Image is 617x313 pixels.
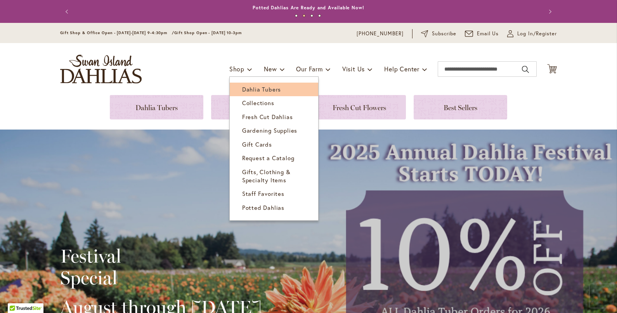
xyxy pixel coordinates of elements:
[253,5,364,10] a: Potted Dahlias Are Ready and Available Now!
[230,138,318,151] a: Gift Cards
[242,113,293,121] span: Fresh Cut Dahlias
[60,4,76,19] button: Previous
[242,154,295,162] span: Request a Catalog
[357,30,404,38] a: [PHONE_NUMBER]
[242,190,284,197] span: Staff Favorites
[242,168,291,184] span: Gifts, Clothing & Specialty Items
[432,30,456,38] span: Subscribe
[507,30,557,38] a: Log In/Register
[264,65,277,73] span: New
[342,65,365,73] span: Visit Us
[318,14,321,17] button: 4 of 4
[384,65,419,73] span: Help Center
[421,30,456,38] a: Subscribe
[242,85,281,93] span: Dahlia Tubers
[60,245,262,289] h2: Festival Special
[541,4,557,19] button: Next
[517,30,557,38] span: Log In/Register
[477,30,499,38] span: Email Us
[242,126,297,134] span: Gardening Supplies
[60,55,142,83] a: store logo
[242,204,284,211] span: Potted Dahlias
[60,30,174,35] span: Gift Shop & Office Open - [DATE]-[DATE] 9-4:30pm /
[303,14,305,17] button: 2 of 4
[295,14,298,17] button: 1 of 4
[229,65,244,73] span: Shop
[174,30,242,35] span: Gift Shop Open - [DATE] 10-3pm
[465,30,499,38] a: Email Us
[310,14,313,17] button: 3 of 4
[242,99,274,107] span: Collections
[296,65,322,73] span: Our Farm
